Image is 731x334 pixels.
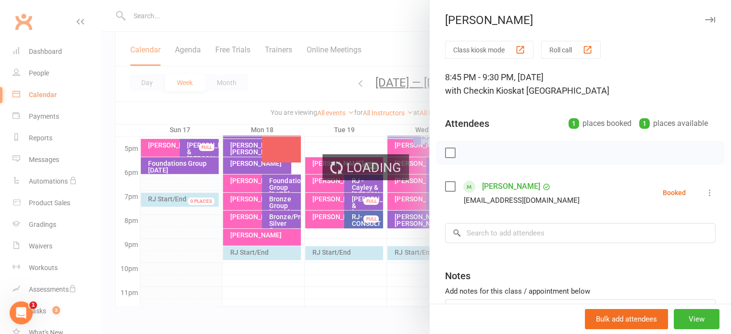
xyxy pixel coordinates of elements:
[541,41,601,59] button: Roll call
[10,301,33,324] iframe: Intercom live chat
[445,223,716,243] input: Search to add attendees
[663,189,686,196] div: Booked
[430,13,731,27] div: [PERSON_NAME]
[445,285,716,297] div: Add notes for this class / appointment below
[569,118,579,129] div: 1
[29,301,37,309] span: 1
[639,117,708,130] div: places available
[585,309,668,329] button: Bulk add attendees
[445,269,471,283] div: Notes
[639,118,650,129] div: 1
[445,41,533,59] button: Class kiosk mode
[445,117,489,130] div: Attendees
[569,117,632,130] div: places booked
[482,179,540,194] a: [PERSON_NAME]
[464,194,580,207] div: [EMAIL_ADDRESS][DOMAIN_NAME]
[517,86,609,96] span: at [GEOGRAPHIC_DATA]
[674,309,719,329] button: View
[445,86,517,96] span: with Checkin Kiosk
[445,71,716,98] div: 8:45 PM - 9:30 PM, [DATE]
